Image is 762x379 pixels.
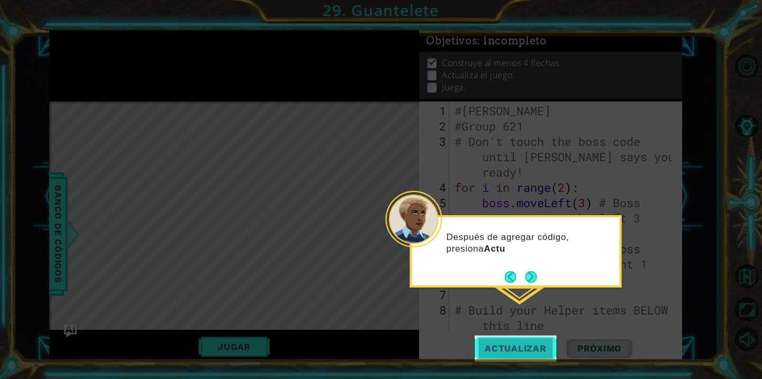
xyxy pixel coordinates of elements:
[447,232,612,255] p: Después de agregar código, presiona
[525,271,537,283] button: Next
[474,336,557,362] button: Actualizar
[505,271,525,283] button: Back
[484,244,505,254] strong: Actu
[474,343,557,354] span: Actualizar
